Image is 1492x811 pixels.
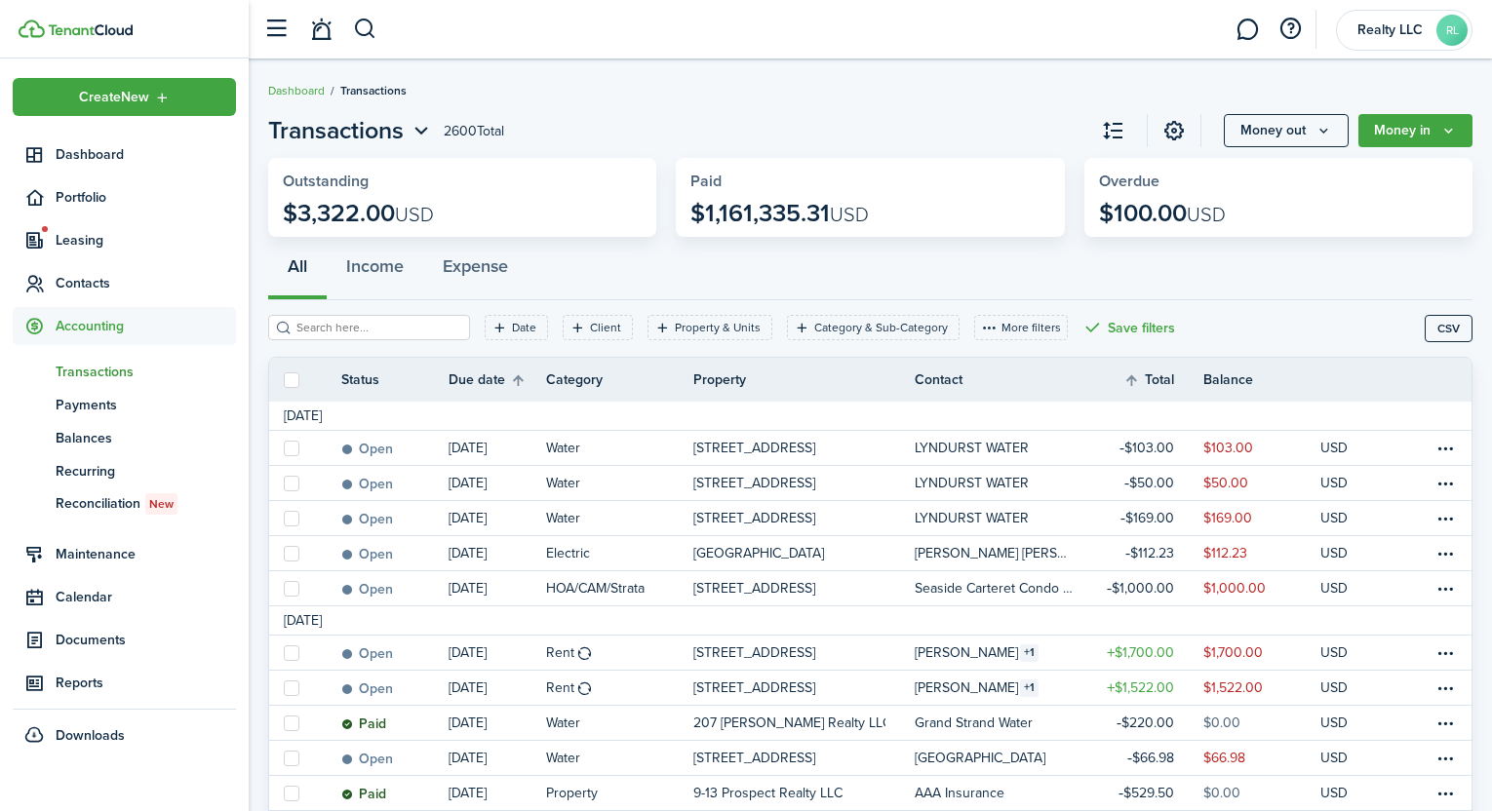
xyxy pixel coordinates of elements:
img: TenantCloud [48,24,133,36]
span: Balances [56,428,236,448]
a: USD [1320,536,1374,570]
table-profile-info-text: AAA Insurance [915,786,1004,801]
span: Transactions [340,82,407,99]
td: [DATE] [269,610,336,631]
span: Dashboard [56,144,236,165]
a: $103.00 [1203,431,1320,465]
span: Accounting [56,316,236,336]
table-counter: 1 [1020,679,1039,697]
p: $100.00 [1099,200,1226,227]
table-info-title: Rent [546,642,574,663]
a: [DATE] [449,536,546,570]
a: Property [546,776,693,810]
a: $66.98 [1086,741,1203,775]
a: Recurring [13,454,236,487]
widget-stats-title: Outstanding [283,173,642,190]
status: Open [341,512,393,527]
p: [DATE] [449,473,487,493]
a: $1,522.00 [1086,671,1203,705]
a: [DATE] [449,741,546,775]
table-amount-description: $0.00 [1203,783,1240,803]
p: USD [1320,677,1348,698]
a: $0.00 [1203,776,1320,810]
widget-stats-title: Paid [690,173,1049,190]
a: Open [341,741,449,775]
input: Search here... [292,319,463,337]
a: Dashboard [268,82,325,99]
p: USD [1320,508,1348,528]
status: Paid [341,716,386,732]
table-amount-description: $1,522.00 [1203,677,1263,698]
button: Income [327,242,423,300]
th: Sort [1123,368,1203,392]
button: CSV [1425,315,1472,342]
th: Status [341,369,449,390]
table-amount-title: $220.00 [1117,713,1174,733]
p: USD [1320,713,1348,733]
a: [DATE] [449,501,546,535]
p: USD [1320,578,1348,599]
a: [DATE] [449,571,546,605]
accounting-header-page-nav: Transactions [268,113,434,148]
avatar-text: RL [1436,15,1468,46]
button: Money out [1224,114,1349,147]
table-info-title: Rent [546,677,574,698]
a: $1,700.00 [1086,636,1203,670]
span: Maintenance [56,544,236,564]
p: USD [1320,642,1348,663]
a: USD [1320,776,1374,810]
p: [DATE] [449,677,487,698]
status: Open [341,681,393,697]
a: $1,700.00 [1203,636,1320,670]
a: USD [1320,501,1374,535]
p: [DATE] [449,578,487,599]
a: [STREET_ADDRESS] [693,501,915,535]
a: Open [341,431,449,465]
a: LYNDURST WATER [915,501,1086,535]
a: Notifications [302,5,339,55]
th: Sort [449,368,546,392]
filter-tag: Open filter [648,315,772,340]
a: USD [1320,571,1374,605]
a: $220.00 [1086,706,1203,740]
th: Category [546,369,693,390]
a: [DATE] [449,671,546,705]
table-amount-description: $1,000.00 [1203,578,1266,599]
p: USD [1320,748,1348,768]
a: $103.00 [1086,431,1203,465]
filter-tag-label: Client [590,319,621,336]
a: [STREET_ADDRESS] [693,741,915,775]
a: $66.98 [1203,741,1320,775]
table-amount-title: $50.00 [1124,473,1174,493]
table-info-title: Water [546,438,580,458]
table-amount-title: $1,700.00 [1107,642,1174,663]
table-amount-description: $50.00 [1203,473,1248,493]
a: [PERSON_NAME] [PERSON_NAME] [915,536,1086,570]
a: [PERSON_NAME]1 [915,671,1086,705]
p: [STREET_ADDRESS] [693,677,815,698]
a: $169.00 [1203,501,1320,535]
table-amount-title: $169.00 [1120,508,1174,528]
a: Transactions [13,355,236,388]
status: Open [341,582,393,598]
a: Open [341,536,449,570]
p: [GEOGRAPHIC_DATA] [693,543,824,563]
header-page-total: 2600 Total [444,121,504,141]
status: Open [341,646,393,662]
table-profile-info-text: Seaside Carteret Condo Association [915,581,1075,597]
a: Payments [13,388,236,421]
table-amount-description: $1,700.00 [1203,642,1263,663]
filter-tag: Open filter [485,315,548,340]
p: $3,322.00 [283,200,434,227]
a: Water [546,501,693,535]
span: Contacts [56,273,236,293]
a: USD [1320,466,1374,500]
a: $1,000.00 [1086,571,1203,605]
table-info-title: Water [546,508,580,528]
a: Rent [546,636,693,670]
p: USD [1320,473,1348,493]
filter-tag-label: Category & Sub-Category [814,319,948,336]
a: Balances [13,421,236,454]
a: Grand Strand Water [915,706,1086,740]
p: [DATE] [449,508,487,528]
